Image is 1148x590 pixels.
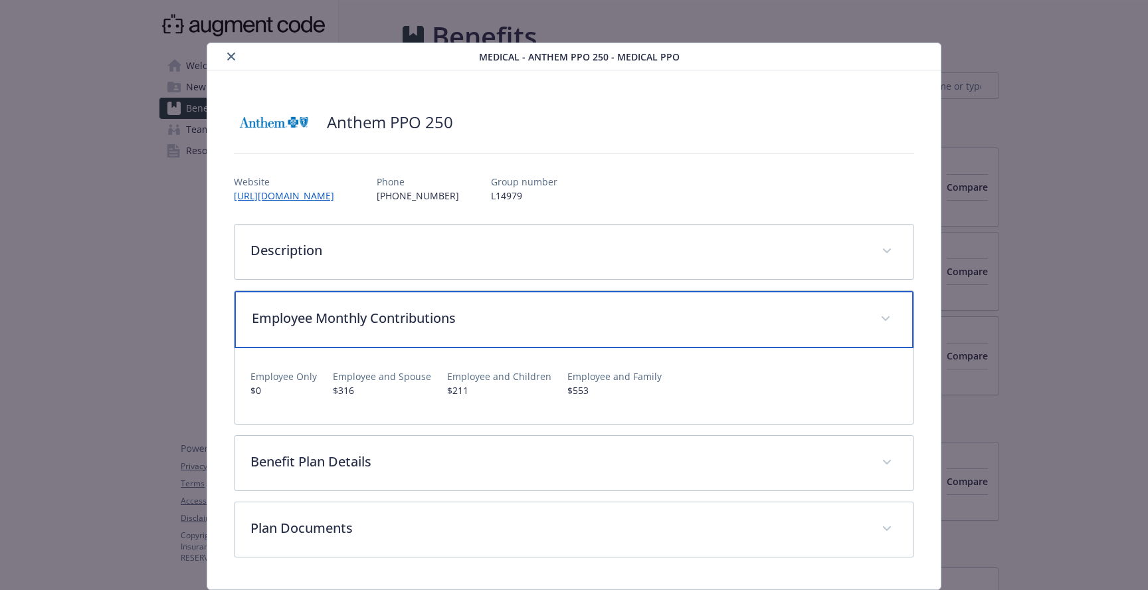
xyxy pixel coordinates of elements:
p: Website [234,175,345,189]
p: $316 [333,383,431,397]
p: Employee and Children [447,369,551,383]
p: $211 [447,383,551,397]
img: Anthem Blue Cross [234,102,314,142]
a: [URL][DOMAIN_NAME] [234,189,345,202]
p: Description [250,241,866,260]
p: Employee Monthly Contributions [252,308,864,328]
div: Plan Documents [235,502,913,557]
div: Employee Monthly Contributions [235,348,913,424]
p: [PHONE_NUMBER] [377,189,459,203]
div: Employee Monthly Contributions [235,291,913,348]
button: close [223,49,239,64]
span: Medical - Anthem PPO 250 - Medical PPO [479,50,680,64]
p: $553 [567,383,662,397]
p: Benefit Plan Details [250,452,866,472]
p: Employee and Family [567,369,662,383]
p: Group number [491,175,557,189]
p: Phone [377,175,459,189]
p: Employee Only [250,369,317,383]
p: Employee and Spouse [333,369,431,383]
p: $0 [250,383,317,397]
h2: Anthem PPO 250 [327,111,453,134]
div: Benefit Plan Details [235,436,913,490]
div: details for plan Medical - Anthem PPO 250 - Medical PPO [115,43,1033,590]
p: Plan Documents [250,518,866,538]
div: Description [235,225,913,279]
p: L14979 [491,189,557,203]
